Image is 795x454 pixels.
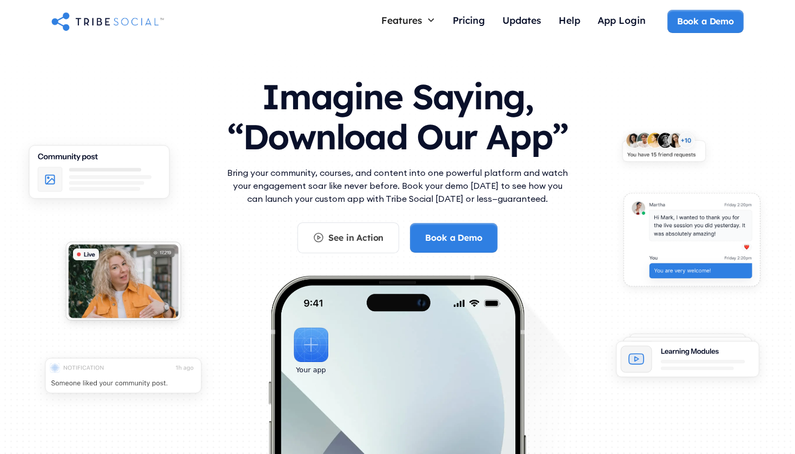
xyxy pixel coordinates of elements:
[373,10,444,30] div: Features
[51,10,164,32] a: home
[612,125,716,174] img: An illustration of New friends requests
[16,136,183,215] img: An illustration of Community Feed
[453,14,485,26] div: Pricing
[381,14,422,26] div: Features
[296,364,326,376] div: Your app
[224,166,571,205] p: Bring your community, courses, and content into one powerful platform and watch your engagement s...
[604,327,771,392] img: An illustration of Learning Modules
[559,14,580,26] div: Help
[32,348,215,410] img: An illustration of push notification
[56,234,191,333] img: An illustration of Live video
[224,66,571,162] h1: Imagine Saying, “Download Our App”
[297,222,399,253] a: See in Action
[502,14,541,26] div: Updates
[612,185,771,300] img: An illustration of chat
[444,10,494,33] a: Pricing
[410,223,497,252] a: Book a Demo
[589,10,654,33] a: App Login
[550,10,589,33] a: Help
[494,10,550,33] a: Updates
[667,10,744,32] a: Book a Demo
[328,232,383,244] div: See in Action
[598,14,646,26] div: App Login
